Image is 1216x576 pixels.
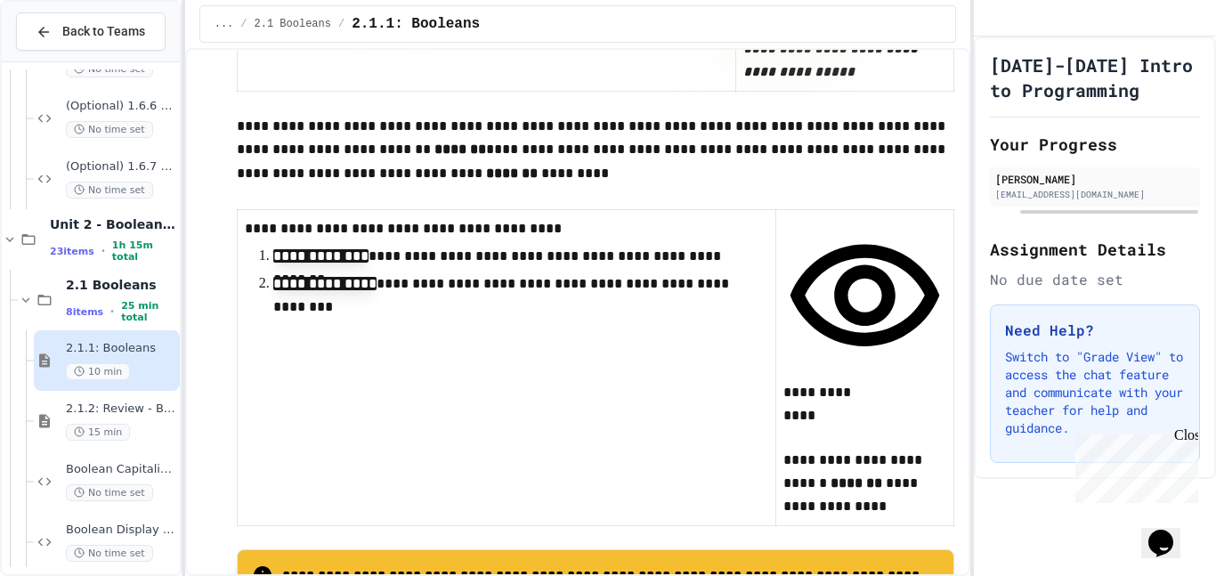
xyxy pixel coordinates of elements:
[990,53,1200,102] h1: [DATE]-[DATE] Intro to Programming
[62,22,145,41] span: Back to Teams
[50,216,176,232] span: Unit 2 - Boolean Expressions and If Statements
[66,484,153,501] span: No time set
[66,182,153,199] span: No time set
[121,300,176,323] span: 25 min total
[112,239,176,263] span: 1h 15m total
[66,277,176,293] span: 2.1 Booleans
[990,237,1200,262] h2: Assignment Details
[66,61,153,77] span: No time set
[16,12,166,51] button: Back to Teams
[66,462,176,477] span: Boolean Capitalizer
[66,363,130,380] span: 10 min
[66,545,153,562] span: No time set
[990,132,1200,157] h2: Your Progress
[66,523,176,538] span: Boolean Display Board
[995,188,1195,201] div: [EMAIL_ADDRESS][DOMAIN_NAME]
[66,121,153,138] span: No time set
[338,17,345,31] span: /
[1068,427,1198,503] iframe: chat widget
[1005,348,1185,437] p: Switch to "Grade View" to access the chat feature and communicate with your teacher for help and ...
[995,171,1195,187] div: [PERSON_NAME]
[110,304,114,319] span: •
[66,306,103,318] span: 8 items
[1005,320,1185,341] h3: Need Help?
[255,17,331,31] span: 2.1 Booleans
[66,402,176,417] span: 2.1.2: Review - Booleans
[1141,505,1198,558] iframe: chat widget
[66,159,176,174] span: (Optional) 1.6.7 Distance Calculator
[50,246,94,257] span: 23 items
[240,17,247,31] span: /
[101,244,105,258] span: •
[215,17,234,31] span: ...
[990,269,1200,290] div: No due date set
[7,7,123,113] div: Chat with us now!Close
[352,13,480,35] span: 2.1.1: Booleans
[66,341,176,356] span: 2.1.1: Booleans
[66,424,130,441] span: 15 min
[66,99,176,114] span: (Optional) 1.6.6 Gym Membership Calculator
